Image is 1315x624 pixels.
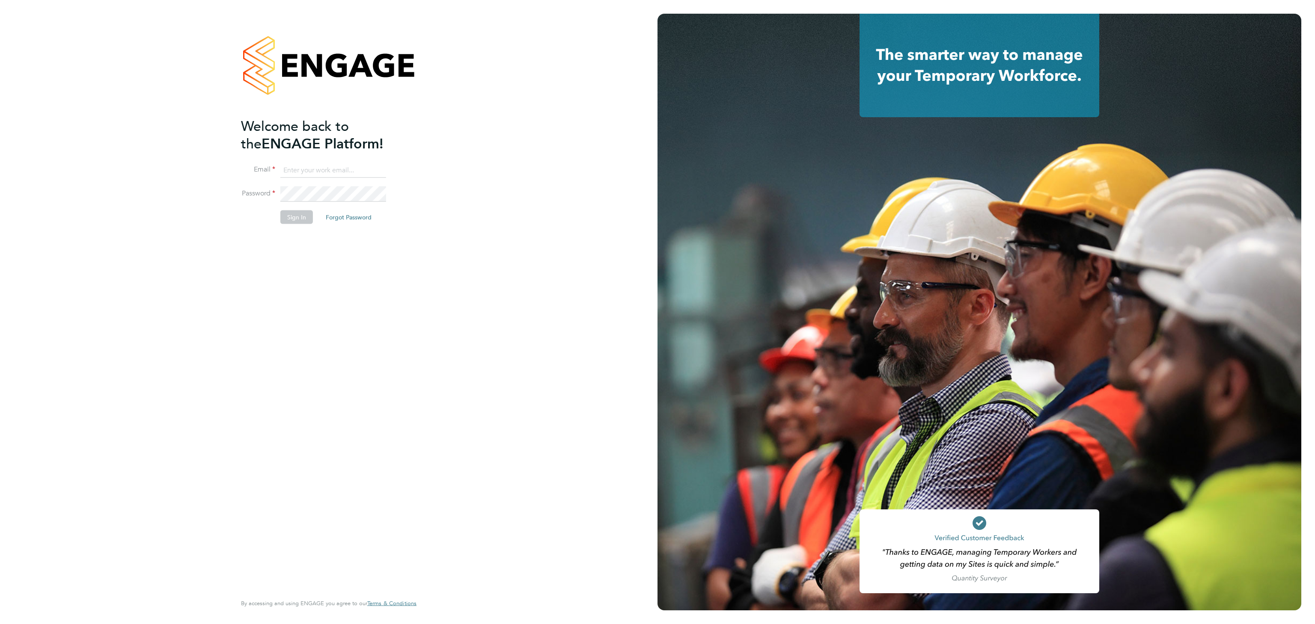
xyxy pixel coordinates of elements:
[241,189,275,198] label: Password
[367,600,417,607] a: Terms & Conditions
[280,210,313,224] button: Sign In
[241,117,408,152] h2: ENGAGE Platform!
[241,118,349,152] span: Welcome back to the
[241,165,275,174] label: Email
[280,163,386,178] input: Enter your work email...
[241,600,417,607] span: By accessing and using ENGAGE you agree to our
[319,210,378,224] button: Forgot Password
